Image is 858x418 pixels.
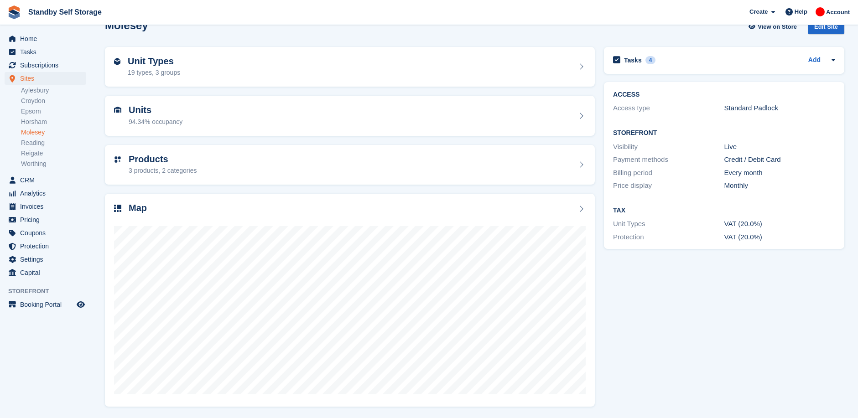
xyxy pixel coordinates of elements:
img: unit-icn-7be61d7bf1b0ce9d3e12c5938cc71ed9869f7b940bace4675aadf7bd6d80202e.svg [114,107,121,113]
h2: Map [129,203,147,213]
span: Sites [20,72,75,85]
div: Price display [613,181,724,191]
a: Croydon [21,97,86,105]
span: Tasks [20,46,75,58]
span: Protection [20,240,75,253]
div: VAT (20.0%) [724,232,835,243]
a: Unit Types 19 types, 3 groups [105,47,595,87]
h2: Storefront [613,129,835,137]
a: menu [5,59,86,72]
a: menu [5,72,86,85]
h2: ACCESS [613,91,835,98]
div: Every month [724,168,835,178]
div: Payment methods [613,155,724,165]
span: Subscriptions [20,59,75,72]
div: 19 types, 3 groups [128,68,180,77]
div: Access type [613,103,724,114]
div: VAT (20.0%) [724,219,835,229]
a: menu [5,174,86,186]
span: Help [795,7,807,16]
h2: Products [129,154,197,165]
div: 4 [645,56,656,64]
a: menu [5,253,86,266]
a: menu [5,187,86,200]
img: stora-icon-8386f47178a22dfd0bd8f6a31ec36ba5ce8667c1dd55bd0f319d3a0aa187defe.svg [7,5,21,19]
div: 3 products, 2 categories [129,166,197,175]
span: View on Store [758,22,797,31]
a: menu [5,32,86,45]
h2: Molesey [105,19,148,31]
span: CRM [20,174,75,186]
span: Capital [20,266,75,279]
img: custom-product-icn-752c56ca05d30b4aa98f6f15887a0e09747e85b44ffffa43cff429088544963d.svg [114,156,121,163]
a: Map [105,194,595,407]
h2: Tasks [624,56,642,64]
a: Reigate [21,149,86,158]
a: menu [5,298,86,311]
span: Analytics [20,187,75,200]
a: Standby Self Storage [25,5,105,20]
div: 94.34% occupancy [129,117,182,127]
div: Edit Site [808,19,844,34]
span: Account [826,8,850,17]
div: Protection [613,232,724,243]
span: Pricing [20,213,75,226]
a: menu [5,227,86,239]
a: Add [808,55,821,66]
a: Molesey [21,128,86,137]
a: Horsham [21,118,86,126]
div: Billing period [613,168,724,178]
img: unit-type-icn-2b2737a686de81e16bb02015468b77c625bbabd49415b5ef34ead5e3b44a266d.svg [114,58,120,65]
a: View on Store [747,19,801,34]
a: menu [5,200,86,213]
a: Products 3 products, 2 categories [105,145,595,185]
a: Aylesbury [21,86,86,95]
a: Units 94.34% occupancy [105,96,595,136]
span: Create [749,7,768,16]
div: Unit Types [613,219,724,229]
img: map-icn-33ee37083ee616e46c38cad1a60f524a97daa1e2b2c8c0bc3eb3415660979fc1.svg [114,205,121,212]
a: menu [5,266,86,279]
h2: Units [129,105,182,115]
a: Worthing [21,160,86,168]
span: Invoices [20,200,75,213]
a: menu [5,213,86,226]
a: Edit Site [808,19,844,38]
a: Epsom [21,107,86,116]
div: Live [724,142,835,152]
h2: Unit Types [128,56,180,67]
span: Booking Portal [20,298,75,311]
a: menu [5,46,86,58]
img: Aaron Winter [816,7,825,16]
a: menu [5,240,86,253]
div: Visibility [613,142,724,152]
a: Preview store [75,299,86,310]
h2: Tax [613,207,835,214]
span: Home [20,32,75,45]
a: Reading [21,139,86,147]
span: Coupons [20,227,75,239]
div: Standard Padlock [724,103,835,114]
div: Credit / Debit Card [724,155,835,165]
span: Settings [20,253,75,266]
div: Monthly [724,181,835,191]
span: Storefront [8,287,91,296]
